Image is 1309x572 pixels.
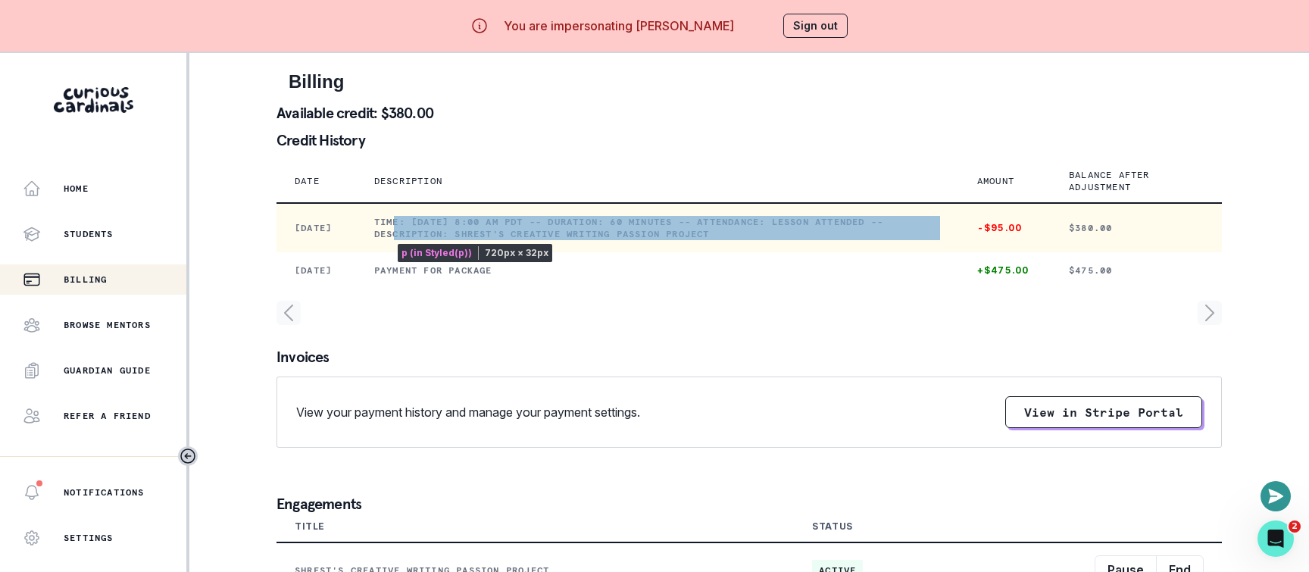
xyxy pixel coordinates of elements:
button: Open or close messaging widget [1261,481,1291,511]
p: You are impersonating [PERSON_NAME] [504,17,734,35]
p: $475.00 [1069,264,1204,277]
svg: page right [1198,301,1222,325]
p: Billing [64,273,107,286]
p: +$475.00 [977,264,1033,277]
button: Sign out [783,14,848,38]
p: Available credit: $380.00 [276,105,1222,120]
button: View in Stripe Portal [1005,396,1202,428]
p: Invoices [276,349,1222,364]
p: Time: [DATE] 8:00 AM PDT -- Duration: 60 minutes -- Attendance: Lesson attended -- Description: S... [374,216,941,240]
div: Title [295,520,325,533]
p: -$95.00 [977,222,1033,234]
p: Date [295,175,320,187]
h2: Billing [289,71,1210,93]
p: Settings [64,532,114,544]
button: Toggle sidebar [178,446,198,466]
p: Refer a friend [64,410,151,422]
p: Payment for Package [374,264,941,277]
svg: page left [276,301,301,325]
p: Students [64,228,114,240]
p: Guardian Guide [64,364,151,377]
p: Credit History [276,133,1222,148]
div: Status [812,520,853,533]
p: Browse Mentors [64,319,151,331]
p: Description [374,175,442,187]
p: Engagements [276,496,1222,511]
p: [DATE] [295,222,338,234]
p: Balance after adjustment [1069,169,1186,193]
img: Curious Cardinals Logo [54,87,133,113]
p: [DATE] [295,264,338,277]
p: Amount [977,175,1014,187]
iframe: Intercom live chat [1257,520,1294,557]
p: Home [64,183,89,195]
span: 2 [1289,520,1301,533]
p: Notifications [64,486,145,499]
p: $380.00 [1069,222,1204,234]
p: View your payment history and manage your payment settings. [296,403,640,421]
